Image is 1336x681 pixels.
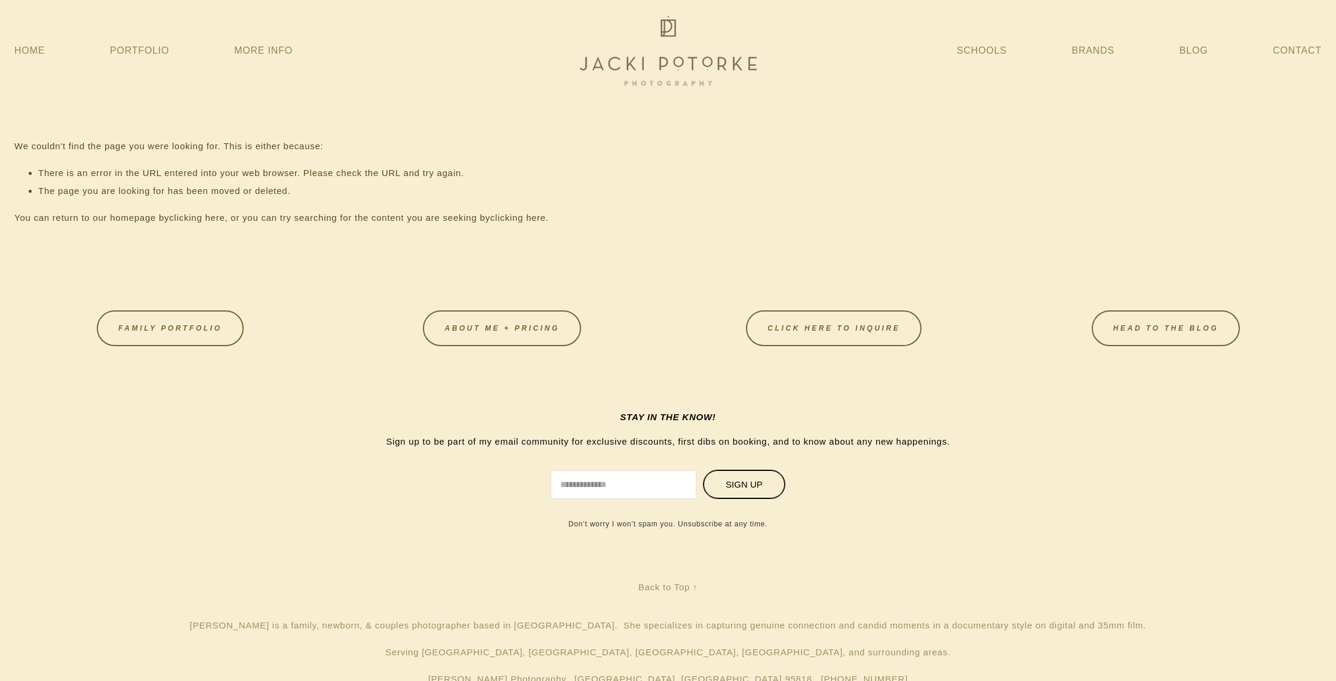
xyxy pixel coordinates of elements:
[44,520,1292,528] p: Don’t worry I won’t spam you. Unsubscribe at any time.
[746,310,922,346] a: CLICK HERE TO INQUIRE
[490,212,546,223] a: clicking here
[14,617,1322,634] p: [PERSON_NAME] is a family, newborn, & couples photographer based in [GEOGRAPHIC_DATA]. She specia...
[1092,310,1240,346] a: HEAD TO THE BLOG
[97,310,244,346] a: FAMILY PORTFOLIO
[38,164,1322,182] li: There is an error in the URL entered into your web browser. Please check the URL and try again.
[14,40,45,61] a: Home
[620,412,715,422] em: STAY IN THE KNOW!
[638,582,698,592] a: Back to Top ↑
[14,137,1322,155] p: We couldn't find the page you were looking for. This is either because:
[423,310,581,346] a: About Me + Pricing
[14,643,1322,661] p: Serving [GEOGRAPHIC_DATA], [GEOGRAPHIC_DATA], [GEOGRAPHIC_DATA], [GEOGRAPHIC_DATA], and surroundi...
[1273,40,1322,61] a: Contact
[957,40,1007,61] a: Schools
[1072,40,1114,61] a: Brands
[1180,40,1208,61] a: Blog
[14,209,1322,227] p: You can return to our homepage by , or you can try searching for the content you are seeking by .
[726,479,763,489] span: Sign Up
[38,182,1322,200] li: The page you are looking for has been moved or deleted.
[110,45,169,56] a: Portfolio
[234,40,293,61] a: More Info
[703,470,786,499] button: Sign Up
[138,435,1199,449] p: Sign up to be part of my email community for exclusive discounts, first dibs on booking, and to k...
[573,13,764,89] img: Jacki Potorke Sacramento Family Photographer
[169,212,225,223] a: clicking here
